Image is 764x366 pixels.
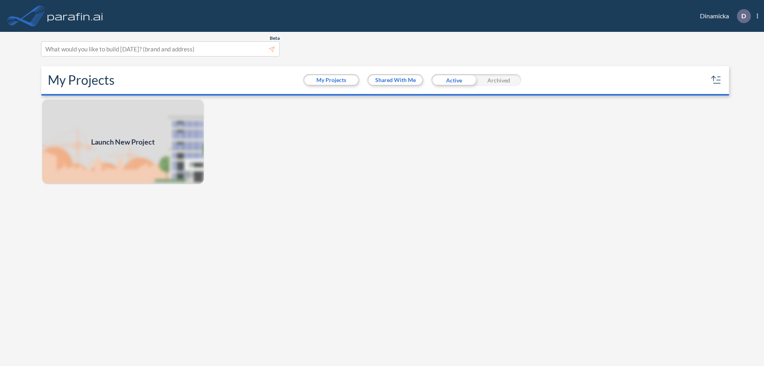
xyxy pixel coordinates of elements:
[41,99,205,185] img: add
[431,74,476,86] div: Active
[368,75,422,85] button: Shared With Me
[304,75,358,85] button: My Projects
[476,74,521,86] div: Archived
[688,9,758,23] div: Dinamicka
[41,99,205,185] a: Launch New Project
[91,137,155,147] span: Launch New Project
[48,72,115,88] h2: My Projects
[710,74,723,86] button: sort
[741,12,746,20] p: D
[46,8,105,24] img: logo
[270,35,280,41] span: Beta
